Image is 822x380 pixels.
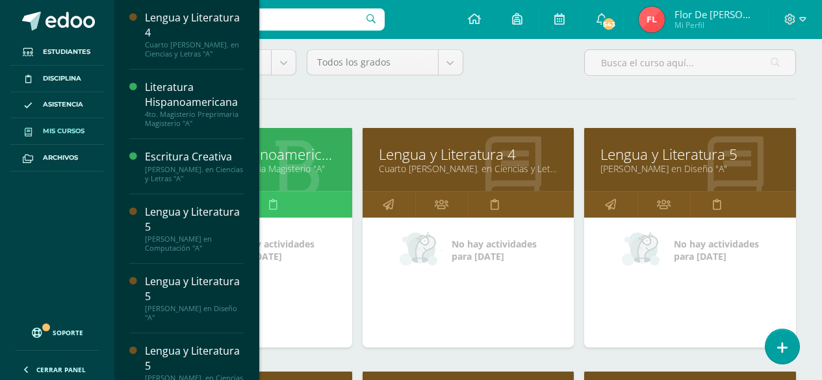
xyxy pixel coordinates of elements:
[145,110,244,128] div: 4to. Magisterio Preprimaria Magisterio "A"
[43,99,83,110] span: Asistencia
[452,238,537,262] span: No hay actividades para [DATE]
[600,144,780,164] a: Lengua y Literatura 5
[145,344,244,374] div: Lengua y Literatura 5
[585,50,795,75] input: Busca el curso aquí...
[639,6,665,32] img: 2be2b2475b724b65a096f836eafaa4c0.png
[10,92,104,119] a: Asistencia
[145,149,244,183] a: Escritura Creativa[PERSON_NAME]. en Ciencias y Letras "A"
[10,118,104,145] a: Mis cursos
[36,365,86,374] span: Cerrar panel
[145,40,244,58] div: Cuarto [PERSON_NAME]. en Ciencias y Letras "A"
[43,73,81,84] span: Disciplina
[674,238,759,262] span: No hay actividades para [DATE]
[145,149,244,164] div: Escritura Creativa
[43,153,78,163] span: Archivos
[145,234,244,253] div: [PERSON_NAME] en Computación "A"
[10,39,104,66] a: Estudiantes
[43,126,84,136] span: Mis cursos
[145,274,244,304] div: Lengua y Literatura 5
[145,10,244,40] div: Lengua y Literatura 4
[10,145,104,171] a: Archivos
[379,144,558,164] a: Lengua y Literatura 4
[379,162,558,175] a: Cuarto [PERSON_NAME]. en Ciencias y Letras "A"
[16,315,99,347] a: Soporte
[229,238,315,262] span: No hay actividades para [DATE]
[600,162,780,175] a: [PERSON_NAME] en Diseño "A"
[307,50,462,75] a: Todos los grados
[400,231,443,270] img: no_activities_small.png
[145,165,244,183] div: [PERSON_NAME]. en Ciencias y Letras "A"
[43,47,90,57] span: Estudiantes
[145,205,244,253] a: Lengua y Literatura 5[PERSON_NAME] en Computación "A"
[145,80,244,128] a: Literatura Hispanoamericana4to. Magisterio Preprimaria Magisterio "A"
[674,8,752,21] span: Flor de [PERSON_NAME]
[53,328,83,337] span: Soporte
[10,66,104,92] a: Disciplina
[145,10,244,58] a: Lengua y Literatura 4Cuarto [PERSON_NAME]. en Ciencias y Letras "A"
[602,17,616,31] span: 543
[145,80,244,110] div: Literatura Hispanoamericana
[674,19,752,31] span: Mi Perfil
[317,50,428,75] span: Todos los grados
[145,205,244,234] div: Lengua y Literatura 5
[145,304,244,322] div: [PERSON_NAME] en Diseño "A"
[622,231,665,270] img: no_activities_small.png
[145,274,244,322] a: Lengua y Literatura 5[PERSON_NAME] en Diseño "A"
